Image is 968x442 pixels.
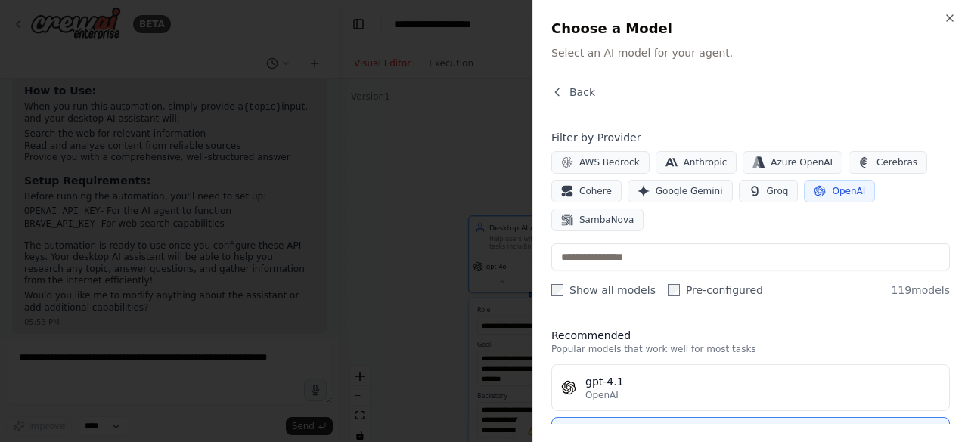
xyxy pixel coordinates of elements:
button: OpenAI [804,180,875,202]
h4: Filter by Provider [551,130,950,145]
button: Cohere [551,180,622,202]
button: SambaNova [551,209,644,231]
h3: Recommended [551,328,950,343]
span: Google Gemini [656,185,723,197]
span: SambaNova [579,214,634,226]
label: Pre-configured [668,283,763,298]
span: Groq [767,185,789,197]
button: Google Gemini [628,180,733,202]
button: Cerebras [849,151,927,174]
p: Popular models that work well for most tasks [551,343,950,355]
button: AWS Bedrock [551,151,650,174]
div: gpt-4.1 [585,374,940,389]
input: Show all models [551,284,563,296]
span: AWS Bedrock [579,156,640,168]
span: 119 models [891,283,950,298]
label: Show all models [551,283,656,298]
input: Pre-configured [668,284,680,296]
span: Cerebras [876,156,917,168]
span: Anthropic [684,156,728,168]
span: Cohere [579,185,612,197]
span: OpenAI [832,185,865,197]
span: Azure OpenAI [771,156,833,168]
span: Back [569,85,595,100]
button: gpt-4.1OpenAI [551,364,950,411]
p: Select an AI model for your agent. [551,45,950,60]
span: OpenAI [585,389,619,401]
h2: Choose a Model [551,18,950,39]
button: Azure OpenAI [743,151,842,174]
button: Back [551,85,595,100]
button: Groq [739,180,799,202]
button: Anthropic [656,151,737,174]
